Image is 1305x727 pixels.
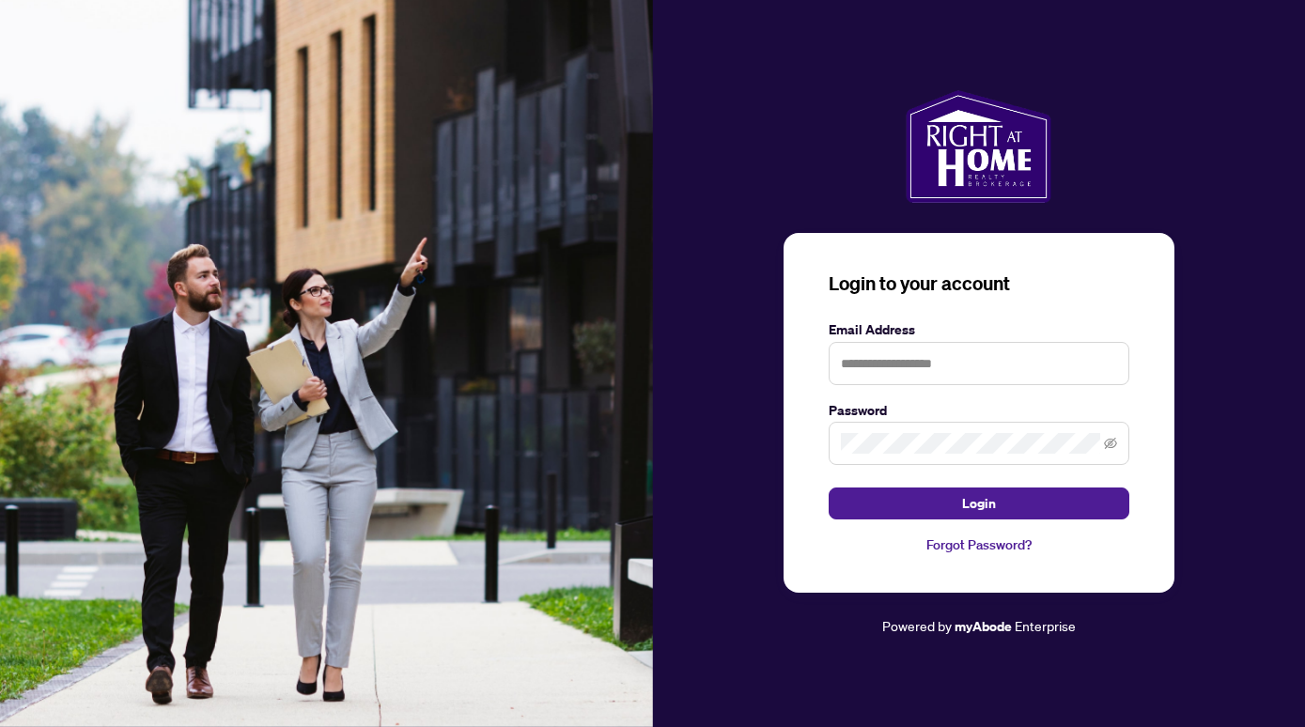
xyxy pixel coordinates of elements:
img: ma-logo [906,90,1051,203]
label: Email Address [829,319,1129,340]
span: Login [962,488,996,518]
span: Enterprise [1015,617,1076,634]
a: myAbode [955,616,1012,637]
h3: Login to your account [829,271,1129,297]
span: Powered by [882,617,952,634]
label: Password [829,400,1129,421]
span: eye-invisible [1104,437,1117,450]
a: Forgot Password? [829,534,1129,555]
button: Login [829,487,1129,519]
